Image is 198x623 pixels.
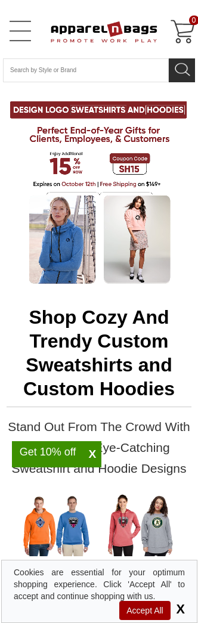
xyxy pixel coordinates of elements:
img: Shop Custom Men Sweatshirt Hoodies [16,494,99,556]
img: ApparelnBags.com Official Website [45,12,157,51]
input: Search By Style or Brand [3,58,169,82]
span: X [83,447,101,461]
div: Cookies are essential for your optimum shopping experience. Click 'Accept All' to accept and cont... [14,566,185,602]
span: X [173,602,185,616]
a: Shop Custom Men Sweatshirt Hoodies Custom Men Sweatshirt Hoodies [16,494,99,620]
div: Get 10% off [12,447,83,457]
img: Shop Custom Women Sweatshirt Hoodies [99,494,182,556]
button: Search [169,58,195,82]
p: Stand Out From The Crowd With Trendy and Eye-Catching Sweatshirt and Hoodie Designs [6,416,192,479]
h1: Shop Cozy And Trendy Custom Sweatshirts and Custom Hoodies [7,305,192,407]
img: search icon [174,59,191,77]
a: Open Left Menu [8,19,32,43]
span: Accept All [119,601,170,620]
a: ApparelnBags [45,12,160,54]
